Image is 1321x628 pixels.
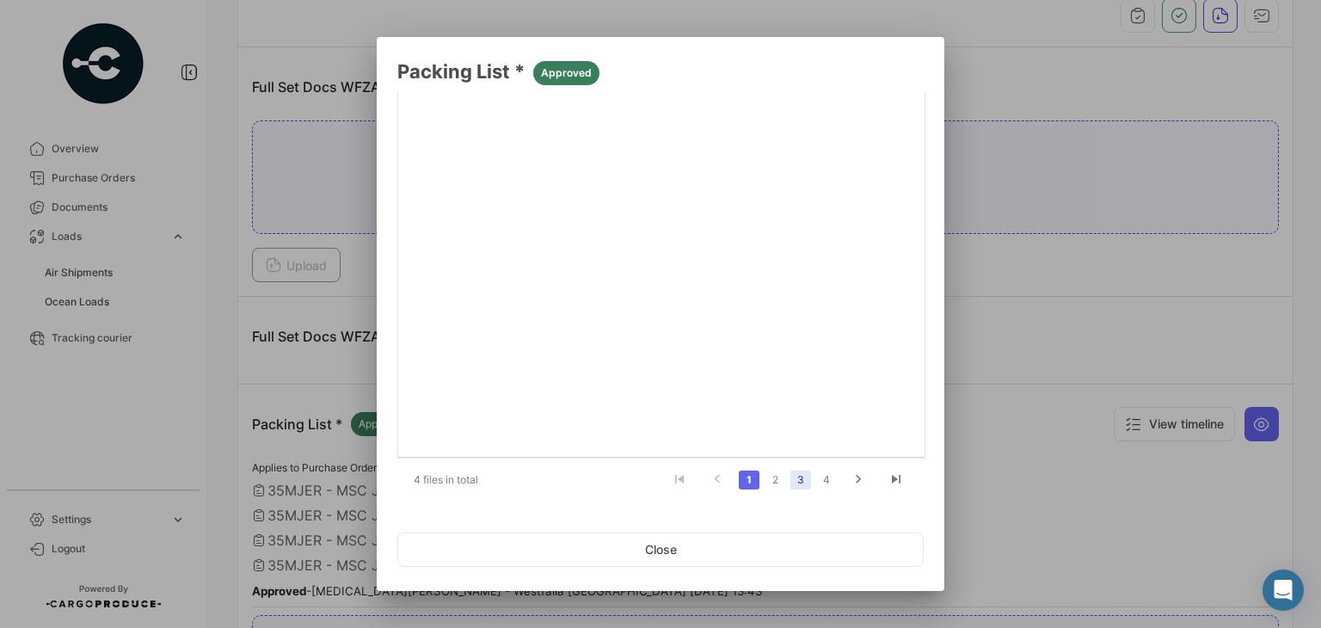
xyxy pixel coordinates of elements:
div: Abrir Intercom Messenger [1263,570,1304,611]
a: go to next page [842,471,875,489]
a: 1 [739,471,759,489]
a: 4 [816,471,837,489]
li: page 1 [736,465,762,495]
li: page 3 [788,465,814,495]
h3: Packing List * [397,58,924,85]
a: go to previous page [701,471,734,489]
a: go to first page [663,471,696,489]
a: 2 [765,471,785,489]
li: page 2 [762,465,788,495]
span: Approved [541,65,592,81]
li: page 4 [814,465,839,495]
button: Close [397,533,924,567]
a: 3 [790,471,811,489]
a: go to last page [880,471,912,489]
div: 4 files in total [397,459,539,502]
